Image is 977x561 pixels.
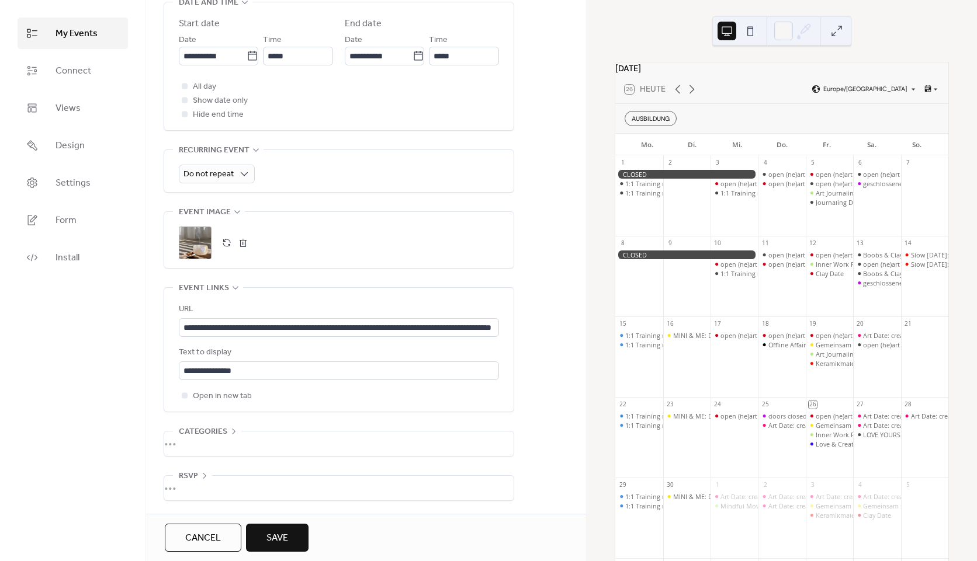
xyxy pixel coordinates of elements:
[761,481,770,489] div: 2
[806,412,853,420] div: open (he)art café
[18,167,128,198] a: Settings
[768,179,819,188] div: open (he)art café
[615,250,758,259] div: CLOSED
[760,134,805,156] div: Do.
[816,492,923,501] div: Art Date: create & celebrate yourself
[193,389,252,403] span: Open in new tab
[266,531,288,545] span: Save
[670,134,715,156] div: Di.
[904,481,912,489] div: 5
[720,331,771,340] div: open (he)art café
[713,239,722,248] div: 10
[179,205,231,219] span: Event image
[816,421,954,430] div: Gemeinsam stark: Kreativzeit für Kind & Eltern
[56,251,79,265] span: Install
[863,492,971,501] div: Art Date: create & celebrate yourself
[816,511,967,520] div: Keramikmalerei: Gestalte deinen Selbstliebe-Anker
[185,531,221,545] span: Cancel
[809,159,817,167] div: 5
[768,492,876,501] div: Art Date: create & celebrate yourself
[619,320,627,328] div: 15
[666,239,674,248] div: 9
[806,250,853,259] div: open (he)art café
[720,412,771,420] div: open (he)art café
[853,412,900,420] div: Art Date: create & celebrate yourself
[429,33,448,47] span: Time
[758,412,805,420] div: doors closed
[179,302,497,316] div: URL
[768,421,876,430] div: Art Date: create & celebrate yourself
[18,204,128,236] a: Form
[615,412,663,420] div: 1:1 Training mit Caterina (digital oder 5020 Salzburg)
[823,86,907,93] span: Europe/[GEOGRAPHIC_DATA]
[193,108,244,122] span: Hide end time
[816,340,954,349] div: Gemeinsam stark: Kreativzeit für Kind & Eltern
[666,159,674,167] div: 2
[720,492,828,501] div: Art Date: create & celebrate yourself
[193,94,248,108] span: Show date only
[713,320,722,328] div: 17
[715,134,760,156] div: Mi.
[615,421,663,430] div: 1:1 Training mit Caterina (digital oder 5020 Salzburg)
[806,331,853,340] div: open (he)art café
[615,189,663,197] div: 1:1 Training mit Caterina
[809,481,817,489] div: 3
[625,189,724,197] div: 1:1 Training mit [PERSON_NAME]
[761,400,770,409] div: 25
[663,331,711,340] div: MINI & ME: Dein Moment mit Baby
[673,492,778,501] div: MINI & ME: Dein Moment mit Baby
[806,170,853,179] div: open (he)art café
[768,412,807,420] div: doors closed
[615,501,663,510] div: 1:1 Training mit Caterina (digital oder 5020 Salzburg)
[901,250,948,259] div: Slow Sunday: Dot Painting & Self Love
[263,33,282,47] span: Time
[615,340,663,349] div: 1:1 Training mit Caterina (digital oder 5020 Salzburg)
[758,260,805,269] div: open (he)art café
[164,476,514,500] div: •••
[853,430,900,439] div: LOVE YOURSELF LOUD: DJ Night & Selflove-Art
[179,346,497,360] div: Text to display
[768,170,819,179] div: open (he)art café
[711,260,758,269] div: open (he)art café
[18,18,128,49] a: My Events
[758,331,805,340] div: open (he)art café
[806,440,853,448] div: Love & Create – Malen für dein inneres Kind
[18,130,128,161] a: Design
[179,425,227,439] span: Categories
[179,33,196,47] span: Date
[806,430,853,439] div: Inner Work Ritual: Innere Stimmen sichtbar machen
[768,250,819,259] div: open (he)art café
[713,400,722,409] div: 24
[816,331,867,340] div: open (he)art café
[806,511,853,520] div: Keramikmalerei: Gestalte deinen Selbstliebe-Anker
[615,179,663,188] div: 1:1 Training mit Caterina
[904,400,912,409] div: 28
[768,501,876,510] div: Art Date: create & celebrate yourself
[625,340,846,349] div: 1:1 Training mit [PERSON_NAME] (digital oder 5020 [GEOGRAPHIC_DATA])
[615,492,663,501] div: 1:1 Training mit Caterina (digital oder 5020 Salzburg)
[666,320,674,328] div: 16
[666,481,674,489] div: 30
[816,359,967,368] div: Keramikmalerei: Gestalte deinen Selbstliebe-Anker
[904,320,912,328] div: 21
[619,481,627,489] div: 29
[853,511,900,520] div: Clay Date
[805,134,850,156] div: Fr.
[711,492,758,501] div: Art Date: create & celebrate yourself
[625,421,846,430] div: 1:1 Training mit [PERSON_NAME] (digital oder 5020 [GEOGRAPHIC_DATA])
[901,412,948,420] div: Art Date: create & celebrate yourself
[711,501,758,510] div: Mindful Moves – Achtsame Körperübungen für mehr Balance
[179,227,212,259] div: ;
[806,340,853,349] div: Gemeinsam stark: Kreativzeit für Kind & Eltern
[720,179,771,188] div: open (he)art café
[806,198,853,207] div: Journaling Deep Dive: 2 Stunden für dich und deine Gedanken
[853,340,900,349] div: open (he)art café
[816,179,867,188] div: open (he)art café
[615,331,663,340] div: 1:1 Training mit Caterina (digital oder 5020 Salzburg)
[711,269,758,278] div: 1:1 Training mit Caterina
[720,501,904,510] div: Mindful Moves – Achtsame Körperübungen für mehr Balance
[345,33,362,47] span: Date
[625,331,846,340] div: 1:1 Training mit [PERSON_NAME] (digital oder 5020 [GEOGRAPHIC_DATA])
[816,412,867,420] div: open (he)art café
[625,501,846,510] div: 1:1 Training mit [PERSON_NAME] (digital oder 5020 [GEOGRAPHIC_DATA])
